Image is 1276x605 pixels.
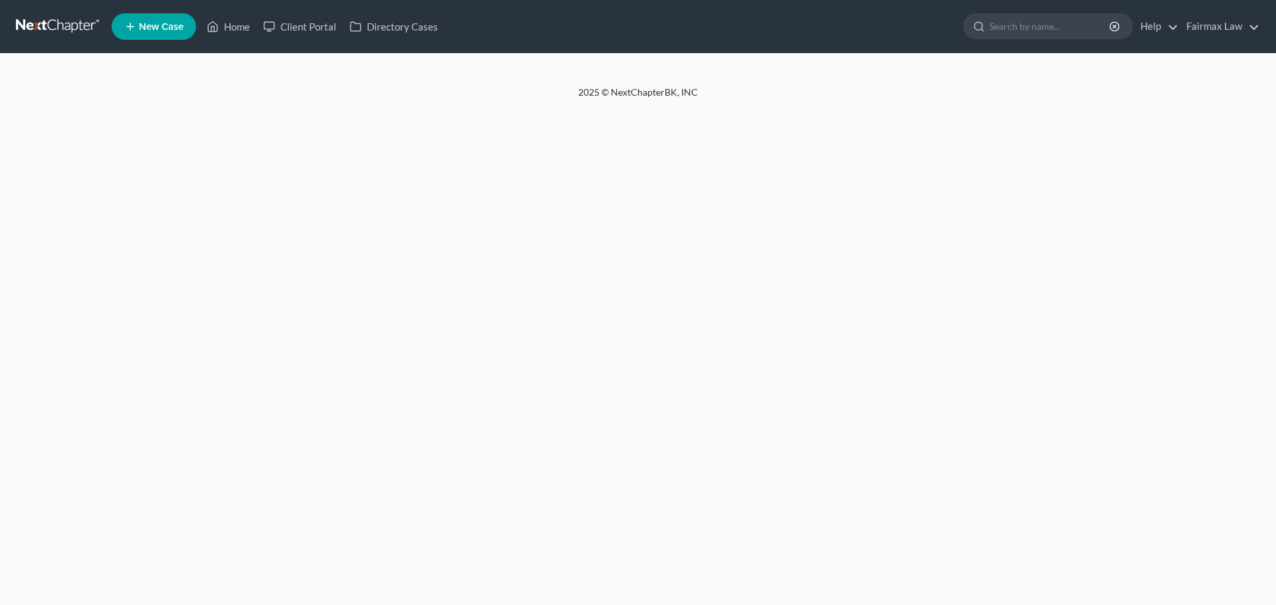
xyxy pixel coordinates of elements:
[1180,15,1259,39] a: Fairmax Law
[200,15,257,39] a: Home
[343,15,445,39] a: Directory Cases
[257,15,343,39] a: Client Portal
[990,14,1111,39] input: Search by name...
[259,86,1017,110] div: 2025 © NextChapterBK, INC
[139,22,183,32] span: New Case
[1134,15,1178,39] a: Help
